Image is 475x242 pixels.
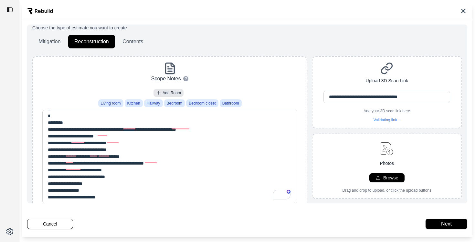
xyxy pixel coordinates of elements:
[365,77,408,84] p: Upload 3D Scan Link
[125,99,143,107] button: Kitchen
[27,8,53,14] img: Rebuild
[383,175,398,181] p: Browse
[164,99,185,107] button: Bedroom
[101,101,121,106] span: Living room
[185,76,187,81] span: ?
[42,110,298,204] textarea: To enrich screen reader interactions, please activate Accessibility in Grammarly extension settings
[370,117,404,123] p: Validating link...
[32,35,67,48] button: Mitigation
[68,35,115,48] button: Reconstruction
[144,99,163,107] button: Hallway
[189,101,216,106] span: Bedroom closet
[153,89,184,97] button: Add Room
[127,101,140,106] span: Kitchen
[116,35,149,48] button: Contents
[378,139,396,157] img: upload-image.svg
[147,101,160,106] span: Hallway
[167,101,183,106] span: Bedroom
[186,99,218,107] button: Bedroom closet
[426,219,467,229] button: Next
[220,99,242,107] button: Bathroom
[369,173,405,182] button: Browse
[163,90,181,96] span: Add Room
[27,219,73,229] button: Cancel
[98,99,123,107] button: Living room
[151,75,181,83] p: Scope Notes
[222,101,239,106] span: Bathroom
[342,188,431,193] p: Drag and drop to upload, or click the upload buttons
[6,6,13,13] img: toggle sidebar
[380,160,394,167] p: Photos
[364,108,410,114] p: Add your 3D scan link here
[32,25,462,31] p: Choose the type of estimate you want to create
